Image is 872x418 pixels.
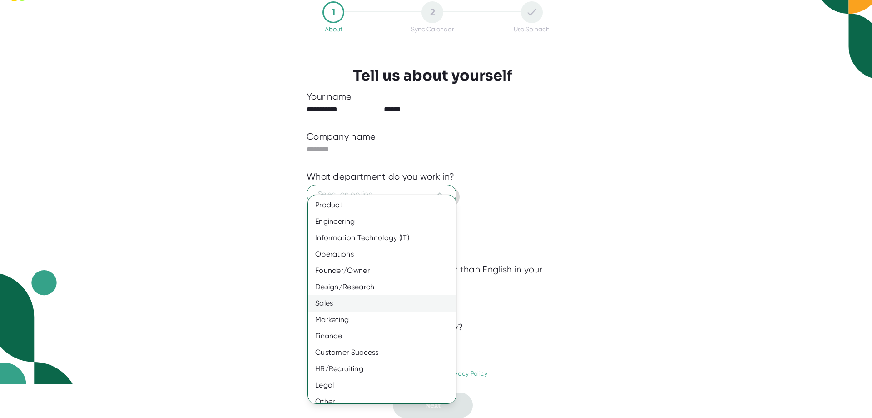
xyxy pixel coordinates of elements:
[308,262,463,279] div: Founder/Owner
[308,213,463,230] div: Engineering
[308,230,463,246] div: Information Technology (IT)
[308,361,463,377] div: HR/Recruiting
[308,393,463,410] div: Other
[308,312,463,328] div: Marketing
[308,197,463,213] div: Product
[308,246,463,262] div: Operations
[308,328,463,344] div: Finance
[308,377,463,393] div: Legal
[308,295,463,312] div: Sales
[308,344,463,361] div: Customer Success
[308,279,463,295] div: Design/Research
